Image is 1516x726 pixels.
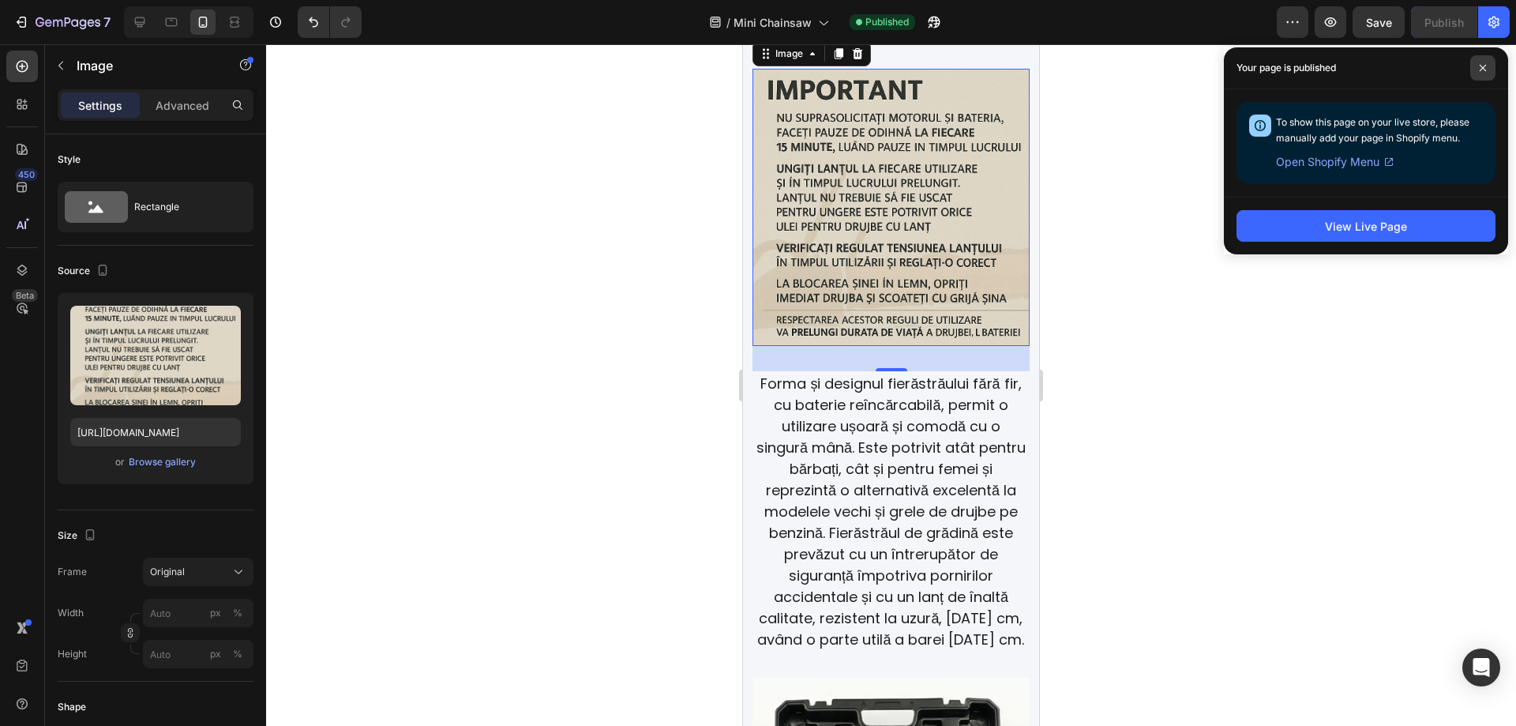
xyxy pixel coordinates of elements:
[58,261,112,282] div: Source
[298,6,362,38] div: Undo/Redo
[865,15,909,29] span: Published
[1325,218,1407,235] div: View Live Page
[228,645,247,664] button: px
[77,56,211,75] p: Image
[6,6,118,38] button: 7
[726,14,730,31] span: /
[1424,14,1464,31] div: Publish
[58,152,81,167] div: Style
[58,606,84,620] label: Width
[70,306,241,405] img: preview-image
[78,97,122,114] p: Settings
[743,44,1039,726] iframe: Design area
[1236,210,1495,242] button: View Live Page
[128,454,197,470] button: Browse gallery
[1366,16,1392,29] span: Save
[228,604,247,623] button: px
[58,700,86,714] div: Shape
[1276,116,1469,144] span: To show this page on your live store, please manually add your page in Shopify menu.
[233,647,242,661] div: %
[1276,152,1379,171] span: Open Shopify Menu
[134,189,231,225] div: Rectangle
[206,604,225,623] button: %
[115,453,125,472] span: or
[1411,6,1477,38] button: Publish
[1236,60,1336,76] p: Your page is published
[1462,649,1500,687] div: Open Intercom Messenger
[58,647,87,661] label: Height
[143,640,253,668] input: px%
[143,599,253,627] input: px%
[206,645,225,664] button: %
[734,14,812,31] span: Mini Chainsaw
[233,606,242,620] div: %
[210,647,221,661] div: px
[210,606,221,620] div: px
[1353,6,1405,38] button: Save
[58,525,99,547] div: Size
[58,565,87,579] label: Frame
[12,289,38,302] div: Beta
[150,565,185,579] span: Original
[129,455,196,469] div: Browse gallery
[15,168,38,181] div: 450
[143,558,253,586] button: Original
[70,418,241,446] input: https://example.com/image.jpg
[103,13,111,32] p: 7
[156,97,209,114] p: Advanced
